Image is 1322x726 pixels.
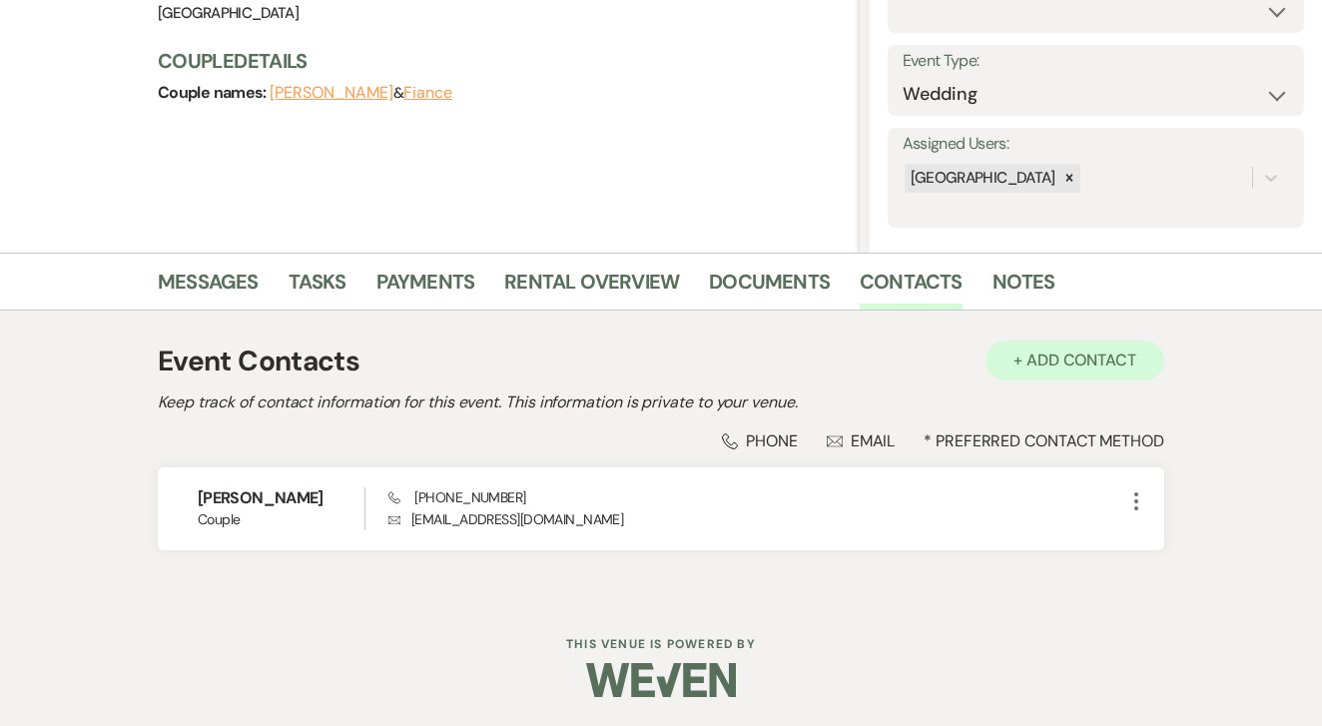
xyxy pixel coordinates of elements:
p: [EMAIL_ADDRESS][DOMAIN_NAME] [388,508,1124,530]
button: + Add Contact [986,341,1164,380]
label: Assigned Users: [903,130,1289,159]
span: Couple [198,509,364,530]
span: Couple names: [158,82,270,103]
label: Event Type: [903,47,1289,76]
h1: Event Contacts [158,341,359,382]
h6: [PERSON_NAME] [198,487,364,509]
button: [PERSON_NAME] [270,85,393,101]
div: Email [827,430,896,451]
a: Documents [709,266,830,310]
button: Fiance [403,85,452,101]
span: [PHONE_NUMBER] [388,488,525,506]
h3: Couple Details [158,47,840,75]
a: Tasks [289,266,346,310]
a: Contacts [860,266,963,310]
div: [GEOGRAPHIC_DATA] [905,164,1058,193]
img: Weven Logo [586,645,736,715]
span: & [270,83,452,103]
a: Rental Overview [504,266,679,310]
a: Payments [376,266,475,310]
span: [GEOGRAPHIC_DATA] [158,3,299,23]
div: Phone [722,430,798,451]
h2: Keep track of contact information for this event. This information is private to your venue. [158,390,1164,414]
a: Messages [158,266,259,310]
div: * Preferred Contact Method [158,430,1164,451]
a: Notes [992,266,1055,310]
